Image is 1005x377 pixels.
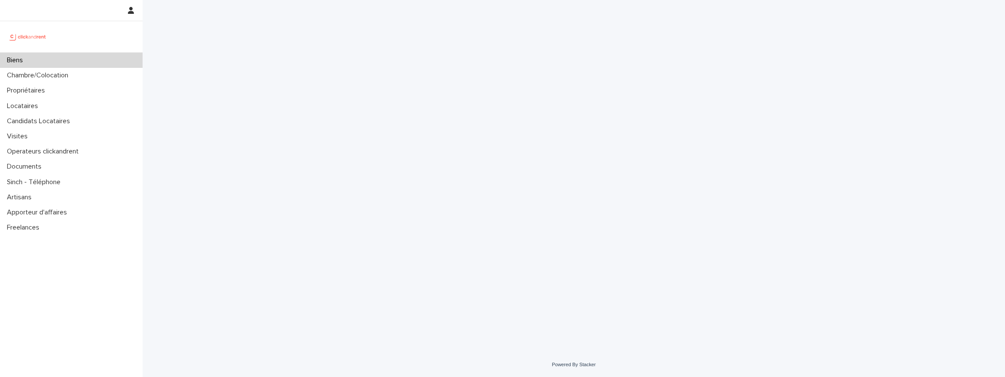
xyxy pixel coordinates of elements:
p: Documents [3,163,48,171]
p: Biens [3,56,30,64]
a: Powered By Stacker [552,362,595,367]
p: Apporteur d'affaires [3,208,74,217]
p: Artisans [3,193,38,201]
p: Operateurs clickandrent [3,147,86,156]
img: UCB0brd3T0yccxBKYDjQ [7,28,49,45]
p: Visites [3,132,35,141]
p: Sinch - Téléphone [3,178,67,186]
p: Candidats Locataires [3,117,77,125]
p: Propriétaires [3,86,52,95]
p: Chambre/Colocation [3,71,75,80]
p: Locataires [3,102,45,110]
p: Freelances [3,224,46,232]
